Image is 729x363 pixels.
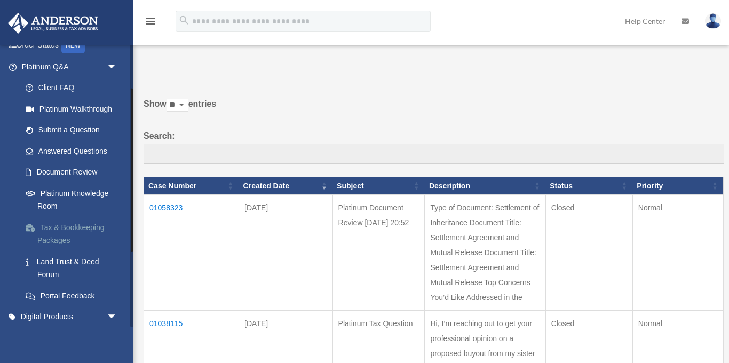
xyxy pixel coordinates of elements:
[545,195,632,311] td: Closed
[144,19,157,28] a: menu
[144,177,239,195] th: Case Number: activate to sort column ascending
[545,177,632,195] th: Status: activate to sort column ascending
[167,99,188,112] select: Showentries
[332,177,425,195] th: Subject: activate to sort column ascending
[144,195,239,311] td: 01058323
[7,56,133,77] a: Platinum Q&Aarrow_drop_down
[61,37,85,53] div: NEW
[15,140,128,162] a: Answered Questions
[15,217,133,251] a: Tax & Bookkeeping Packages
[144,97,724,122] label: Show entries
[7,306,133,328] a: Digital Productsarrow_drop_down
[705,13,721,29] img: User Pic
[15,98,133,120] a: Platinum Walkthrough
[15,77,133,99] a: Client FAQ
[178,14,190,26] i: search
[107,306,128,328] span: arrow_drop_down
[15,120,133,141] a: Submit a Question
[144,15,157,28] i: menu
[15,285,133,306] a: Portal Feedback
[144,144,724,164] input: Search:
[15,183,133,217] a: Platinum Knowledge Room
[239,177,333,195] th: Created Date: activate to sort column ascending
[239,195,333,311] td: [DATE]
[107,56,128,78] span: arrow_drop_down
[144,129,724,164] label: Search:
[7,35,133,57] a: Order StatusNEW
[425,177,545,195] th: Description: activate to sort column ascending
[15,162,133,183] a: Document Review
[15,251,133,285] a: Land Trust & Deed Forum
[632,177,723,195] th: Priority: activate to sort column ascending
[632,195,723,311] td: Normal
[425,195,545,311] td: Type of Document: Settlement of Inheritance Document Title: Settlement Agreement and Mutual Relea...
[332,195,425,311] td: Platinum Document Review [DATE] 20:52
[5,13,101,34] img: Anderson Advisors Platinum Portal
